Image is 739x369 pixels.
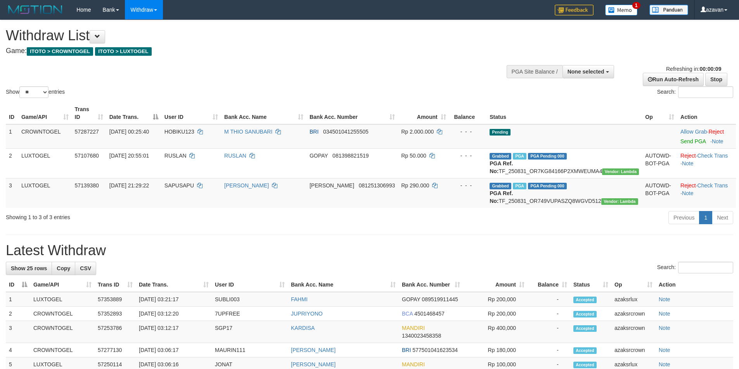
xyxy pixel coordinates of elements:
h1: Latest Withdraw [6,243,733,258]
th: User ID: activate to sort column ascending [212,278,288,292]
td: Rp 200,000 [463,292,528,307]
a: Note [659,347,670,353]
a: Note [659,311,670,317]
a: Note [712,138,723,144]
span: Rp 290.000 [401,182,429,189]
span: [DATE] 20:55:01 [109,153,149,159]
a: Note [659,296,670,302]
th: User ID: activate to sort column ascending [161,102,221,124]
input: Search: [678,86,733,98]
div: - - - [452,182,483,189]
a: Note [659,325,670,331]
td: LUXTOGEL [18,148,72,178]
span: PGA Pending [528,183,567,189]
td: TF_250831_OR749VUPASZQ8WGVD512 [486,178,642,208]
td: azaksrcrown [611,343,656,357]
th: Amount: activate to sort column ascending [463,278,528,292]
span: PGA Pending [528,153,567,160]
a: [PERSON_NAME] [291,361,336,367]
span: Accepted [573,311,597,318]
td: CROWNTOGEL [30,343,95,357]
span: Copy 089519911445 to clipboard [422,296,458,302]
td: [DATE] 03:06:17 [136,343,212,357]
td: 57352893 [95,307,136,321]
a: Note [682,160,694,166]
td: [DATE] 03:12:17 [136,321,212,343]
a: [PERSON_NAME] [291,347,336,353]
th: Trans ID: activate to sort column ascending [95,278,136,292]
td: - [528,321,570,343]
span: Copy 4501468457 to clipboard [414,311,445,317]
span: 1 [632,2,640,9]
td: CROWNTOGEL [30,321,95,343]
span: Grabbed [490,153,511,160]
b: PGA Ref. No: [490,160,513,174]
span: Vendor URL: https://order7.1velocity.biz [601,198,638,205]
td: LUXTOGEL [30,292,95,307]
span: Accepted [573,297,597,303]
span: Pending [490,129,511,136]
b: PGA Ref. No: [490,190,513,204]
span: GOPAY [402,296,420,302]
span: RUSLAN [164,153,187,159]
td: [DATE] 03:21:17 [136,292,212,307]
td: 1 [6,124,18,149]
div: PGA Site Balance / [507,65,562,78]
a: M THIO SANUBARI [224,129,272,135]
a: Stop [705,73,727,86]
td: 3 [6,178,18,208]
input: Search: [678,262,733,273]
th: Amount: activate to sort column ascending [398,102,449,124]
span: Marked by azaksrlux [513,153,526,160]
a: Send PGA [680,138,706,144]
th: Action [656,278,733,292]
img: Button%20Memo.svg [605,5,638,15]
span: Marked by azaksrlux [513,183,526,189]
td: azaksrcrown [611,307,656,321]
th: Balance: activate to sort column ascending [528,278,570,292]
span: · [680,129,708,135]
td: MAURIN111 [212,343,288,357]
th: Op: activate to sort column ascending [611,278,656,292]
a: 1 [699,211,712,224]
span: Vendor URL: https://order7.1velocity.biz [602,168,639,175]
h4: Game: [6,47,485,55]
a: Next [712,211,733,224]
label: Show entries [6,86,65,98]
span: Accepted [573,325,597,332]
td: · · [677,178,736,208]
td: 57253786 [95,321,136,343]
span: None selected [568,69,604,75]
th: Date Trans.: activate to sort column ascending [136,278,212,292]
img: Feedback.jpg [555,5,594,15]
td: azaksrlux [611,292,656,307]
th: Game/API: activate to sort column ascending [18,102,72,124]
td: 2 [6,148,18,178]
span: Grabbed [490,183,511,189]
span: SAPUSAPU [164,182,194,189]
button: None selected [562,65,614,78]
td: - [528,343,570,357]
a: CSV [75,262,96,275]
td: 57277130 [95,343,136,357]
td: 2 [6,307,30,321]
td: AUTOWD-BOT-PGA [642,178,677,208]
a: Check Trans [697,182,728,189]
th: Bank Acc. Name: activate to sort column ascending [221,102,306,124]
td: 4 [6,343,30,357]
td: CROWNTOGEL [30,307,95,321]
th: Trans ID: activate to sort column ascending [72,102,106,124]
img: MOTION_logo.png [6,4,65,15]
span: ITOTO > CROWNTOGEL [27,47,93,56]
span: BRI [402,347,411,353]
td: CROWNTOGEL [18,124,72,149]
td: · [677,124,736,149]
span: CSV [80,265,91,271]
a: Allow Grab [680,129,707,135]
th: Game/API: activate to sort column ascending [30,278,95,292]
span: Copy 034501041255505 to clipboard [323,129,369,135]
span: Rp 2.000.000 [401,129,434,135]
span: Copy 081251306993 to clipboard [359,182,395,189]
a: [PERSON_NAME] [224,182,269,189]
div: - - - [452,152,483,160]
